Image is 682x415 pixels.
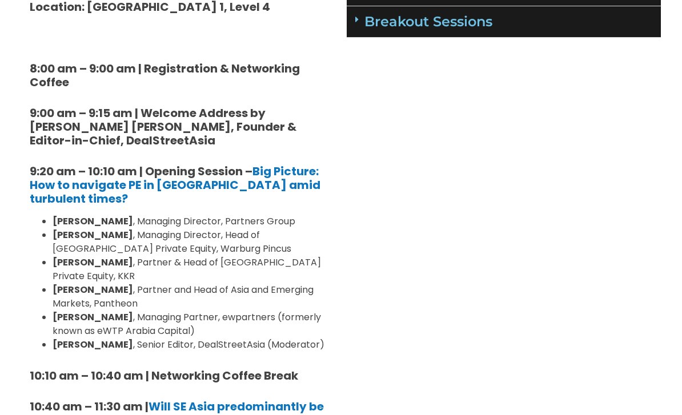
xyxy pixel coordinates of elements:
[364,13,492,30] a: Breakout Sessions
[53,256,327,283] li: , Partner & Head of [GEOGRAPHIC_DATA] Private Equity, KKR
[53,228,327,256] li: , Managing Director, Head of [GEOGRAPHIC_DATA] Private Equity, Warburg Pincus
[53,215,133,228] strong: [PERSON_NAME]
[53,311,327,338] li: , Managing Partner, ewpartners (formerly known as eWTP Arabia Capital)
[53,283,133,296] strong: [PERSON_NAME]
[53,228,133,241] strong: [PERSON_NAME]
[30,105,296,148] strong: 9:00 am – 9:15 am | Welcome Address by [PERSON_NAME] [PERSON_NAME], Founder & Editor-in-Chief, De...
[53,256,133,269] strong: [PERSON_NAME]
[53,215,327,228] li: , Managing Director, Partners Group
[53,283,327,311] li: , Partner and Head of Asia and Emerging Markets, Pantheon
[30,163,320,207] b: 9:20 am – 10:10 am | Opening Session –
[53,311,133,324] strong: [PERSON_NAME]
[53,338,327,352] li: , Senior Editor, DealStreetAsia (Moderator)
[53,338,133,351] strong: [PERSON_NAME]
[30,163,320,207] a: Big Picture: How to navigate PE in [GEOGRAPHIC_DATA] amid turbulent times?
[30,61,300,90] strong: 8:00 am – 9:00 am | Registration & Networking Coffee
[30,368,298,384] b: 10:10 am – 10:40 am | Networking Coffee Break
